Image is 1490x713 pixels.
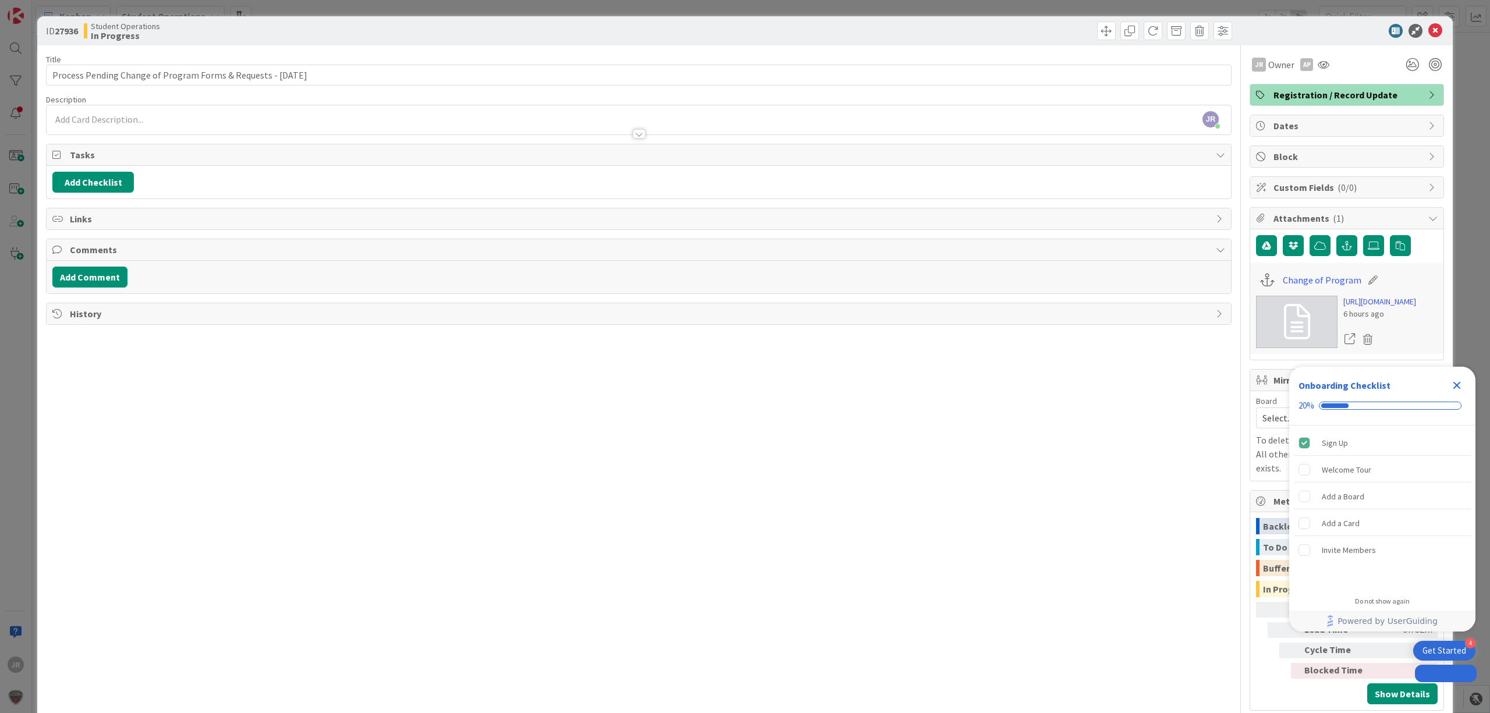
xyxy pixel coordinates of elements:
[1343,332,1356,347] a: Open
[1294,430,1471,456] div: Sign Up is complete.
[1273,494,1422,508] span: Metrics
[1355,597,1410,606] div: Do not show again
[1322,543,1376,557] div: Invite Members
[1252,58,1266,72] div: JR
[70,212,1210,226] span: Links
[1322,516,1360,530] div: Add a Card
[1294,457,1471,483] div: Welcome Tour is incomplete.
[1299,400,1466,411] div: Checklist progress: 20%
[1299,400,1314,411] div: 20%
[1422,645,1466,657] div: Get Started
[91,22,160,31] span: Student Operations
[52,172,134,193] button: Add Checklist
[1273,119,1422,133] span: Dates
[1343,308,1416,320] div: 6 hours ago
[1256,397,1277,405] span: Board
[46,54,61,65] label: Title
[1273,211,1422,225] span: Attachments
[1300,58,1313,71] div: AP
[70,243,1210,257] span: Comments
[1202,111,1219,127] span: JR
[1367,683,1438,704] button: Show Details
[1263,560,1420,576] div: Buffer
[1289,425,1475,589] div: Checklist items
[1263,581,1415,597] div: In Progress
[1263,539,1408,555] div: To Do
[1304,643,1368,658] div: Cycle Time
[1322,436,1348,450] div: Sign Up
[1338,614,1438,628] span: Powered by UserGuiding
[1295,611,1470,632] a: Powered by UserGuiding
[1343,296,1416,308] a: [URL][DOMAIN_NAME]
[1273,180,1422,194] span: Custom Fields
[1322,463,1371,477] div: Welcome Tour
[1263,518,1420,534] div: Backlog
[1268,58,1294,72] span: Owner
[1294,510,1471,536] div: Add a Card is incomplete.
[1294,537,1471,563] div: Invite Members is incomplete.
[1273,373,1422,387] span: Mirrors
[1413,641,1475,661] div: Open Get Started checklist, remaining modules: 4
[91,31,160,40] b: In Progress
[55,25,78,37] b: 27936
[1322,489,1364,503] div: Add a Board
[1448,376,1466,395] div: Close Checklist
[46,65,1232,86] input: type card name here...
[1373,663,1432,679] div: 0m
[46,94,86,105] span: Description
[52,267,127,288] button: Add Comment
[1262,410,1411,426] span: Select...
[1294,484,1471,509] div: Add a Board is incomplete.
[46,24,78,38] span: ID
[1256,433,1438,475] p: To delete a mirror card, just delete the card. All other mirrored cards will continue to exists.
[1283,273,1361,287] a: Change of Program
[1333,212,1344,224] span: ( 1 )
[70,307,1210,321] span: History
[1465,638,1475,648] div: 4
[1289,611,1475,632] div: Footer
[1338,182,1357,193] span: ( 0/0 )
[1299,378,1390,392] div: Onboarding Checklist
[1273,150,1422,164] span: Block
[1289,367,1475,632] div: Checklist Container
[1304,663,1368,679] div: Blocked Time
[1373,643,1432,658] div: 26m
[70,148,1210,162] span: Tasks
[1273,88,1422,102] span: Registration / Record Update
